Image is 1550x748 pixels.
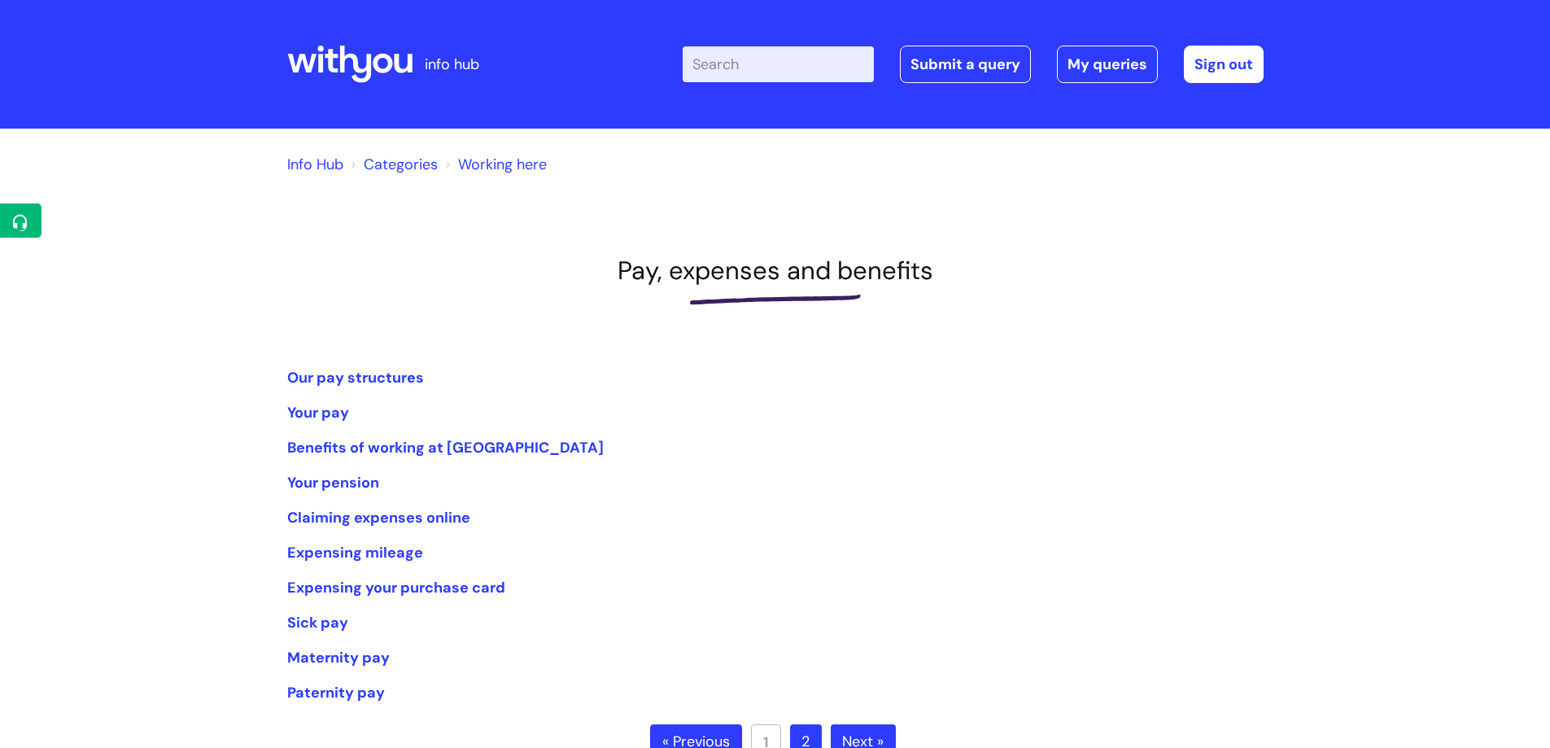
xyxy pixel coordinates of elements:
[347,151,438,177] li: Solution home
[683,46,874,82] input: Search
[287,256,1264,286] h1: Pay, expenses and benefits
[287,438,604,457] a: Benefits of working at [GEOGRAPHIC_DATA]
[425,51,479,77] p: info hub
[287,683,385,702] a: Paternity pay
[683,46,1264,83] div: | -
[287,613,348,632] a: Sick pay
[287,578,505,597] a: Expensing your purchase card
[287,543,423,562] a: Expensing mileage
[287,473,379,492] a: Your pension
[287,403,349,422] a: Your pay
[287,648,390,667] a: Maternity pay
[900,46,1031,83] a: Submit a query
[287,508,470,527] a: Claiming expenses online
[364,155,438,174] a: Categories
[287,368,424,387] a: Our pay structures
[1057,46,1158,83] a: My queries
[1184,46,1264,83] a: Sign out
[442,151,547,177] li: Working here
[458,155,547,174] a: Working here
[287,155,343,174] a: Info Hub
